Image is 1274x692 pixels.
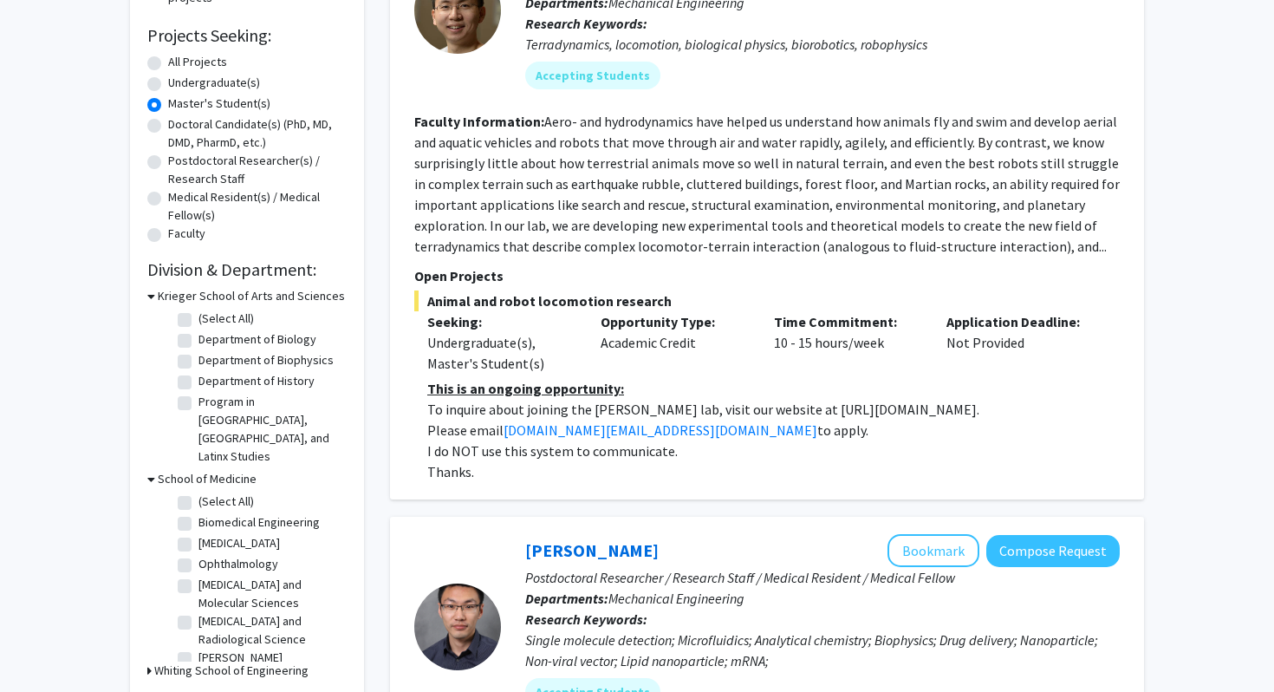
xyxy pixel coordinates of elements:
b: Departments: [525,590,608,607]
label: Postdoctoral Researcher(s) / Research Staff [168,152,347,188]
u: This is an ongoing opportunity: [427,380,624,397]
label: [MEDICAL_DATA] and Radiological Science [198,612,342,649]
span: Animal and robot locomotion research [414,291,1120,311]
label: Department of History [198,372,315,390]
p: Opportunity Type: [601,311,748,332]
a: [DOMAIN_NAME][EMAIL_ADDRESS][DOMAIN_NAME] [504,421,817,439]
p: Time Commitment: [774,311,921,332]
h2: Division & Department: [147,259,347,280]
p: Seeking: [427,311,575,332]
h3: Krieger School of Arts and Sciences [158,287,345,305]
h3: School of Medicine [158,470,257,488]
label: Faculty [168,225,205,243]
p: Please email to apply. [427,420,1120,441]
div: Academic Credit [588,311,761,374]
p: Open Projects [414,265,1120,286]
mat-chip: Accepting Students [525,62,660,89]
label: (Select All) [198,493,254,511]
b: Research Keywords: [525,15,647,32]
label: Medical Resident(s) / Medical Fellow(s) [168,188,347,225]
a: [PERSON_NAME] [525,539,659,561]
label: [MEDICAL_DATA] [198,534,280,552]
label: Department of Biology [198,330,316,349]
label: [MEDICAL_DATA] and Molecular Sciences [198,576,342,612]
button: Compose Request to Sixuan Li [986,535,1120,567]
button: Add Sixuan Li to Bookmarks [887,534,979,567]
iframe: Chat [13,614,74,679]
label: Department of Biophysics [198,351,334,369]
p: I do NOT use this system to communicate. [427,441,1120,461]
label: Doctoral Candidate(s) (PhD, MD, DMD, PharmD, etc.) [168,115,347,152]
label: Undergraduate(s) [168,74,260,92]
p: Application Deadline: [946,311,1094,332]
p: Postdoctoral Researcher / Research Staff / Medical Resident / Medical Fellow [525,567,1120,588]
div: Not Provided [933,311,1107,374]
label: Biomedical Engineering [198,513,320,532]
p: Thanks. [427,461,1120,482]
b: Faculty Information: [414,113,544,130]
h3: Whiting School of Engineering [154,662,309,680]
span: Mechanical Engineering [608,590,744,607]
h2: Projects Seeking: [147,25,347,46]
b: Research Keywords: [525,610,647,628]
label: (Select All) [198,310,254,328]
p: To inquire about joining the [PERSON_NAME] lab, visit our website at [URL][DOMAIN_NAME]. [427,399,1120,420]
label: All Projects [168,53,227,71]
label: Ophthalmology [198,555,278,573]
div: Single molecule detection; Microfluidics; Analytical chemistry; Biophysics; Drug delivery; Nanopa... [525,630,1120,671]
div: Terradynamics, locomotion, biological physics, biorobotics, robophysics [525,34,1120,55]
label: Master's Student(s) [168,95,270,113]
label: Program in [GEOGRAPHIC_DATA], [GEOGRAPHIC_DATA], and Latinx Studies [198,393,342,466]
div: 10 - 15 hours/week [761,311,934,374]
div: Undergraduate(s), Master's Student(s) [427,332,575,374]
fg-read-more: Aero- and hydrodynamics have helped us understand how animals fly and swim and develop aerial and... [414,113,1120,255]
